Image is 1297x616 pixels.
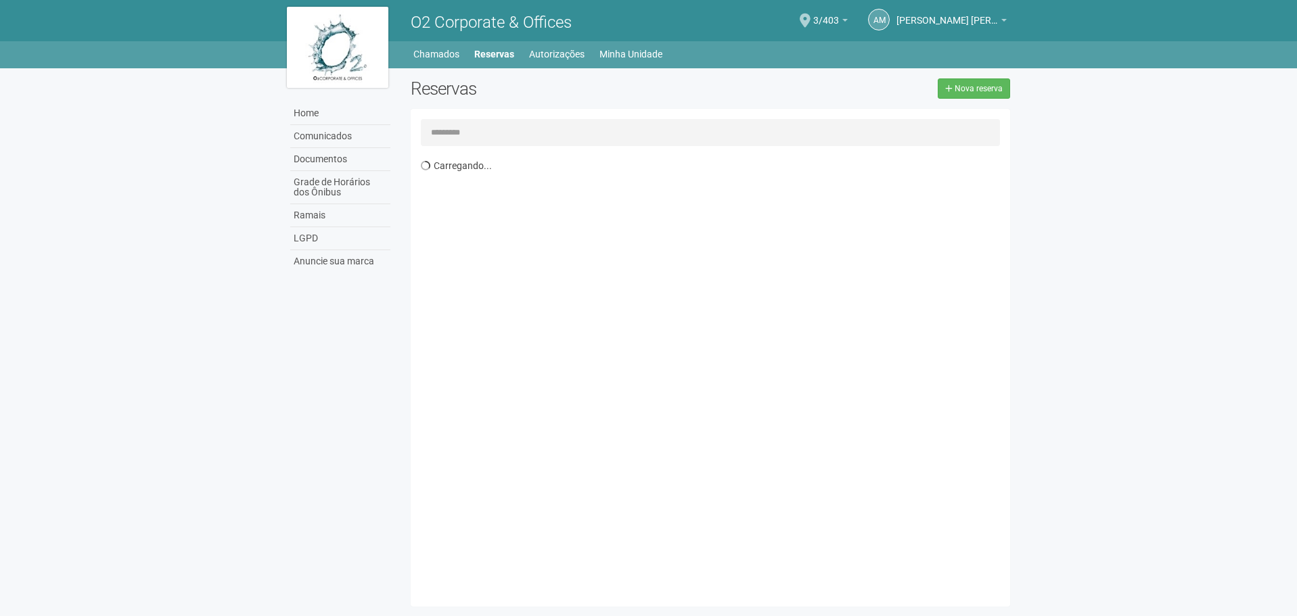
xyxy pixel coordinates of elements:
span: 3/403 [813,2,839,26]
img: logo.jpg [287,7,388,88]
span: O2 Corporate & Offices [411,13,572,32]
a: [PERSON_NAME] [PERSON_NAME] [896,17,1007,28]
a: Ramais [290,204,390,227]
a: Chamados [413,45,459,64]
h2: Reservas [411,78,700,99]
a: Documentos [290,148,390,171]
a: Comunicados [290,125,390,148]
span: Alice Martins Nery [896,2,998,26]
a: Home [290,102,390,125]
a: Anuncie sua marca [290,250,390,273]
a: AM [868,9,890,30]
a: Minha Unidade [599,45,662,64]
a: Nova reserva [938,78,1010,99]
a: Reservas [474,45,514,64]
a: Autorizações [529,45,585,64]
a: Grade de Horários dos Ônibus [290,171,390,204]
span: Nova reserva [955,84,1003,93]
div: Carregando... [421,153,1011,596]
a: 3/403 [813,17,848,28]
a: LGPD [290,227,390,250]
